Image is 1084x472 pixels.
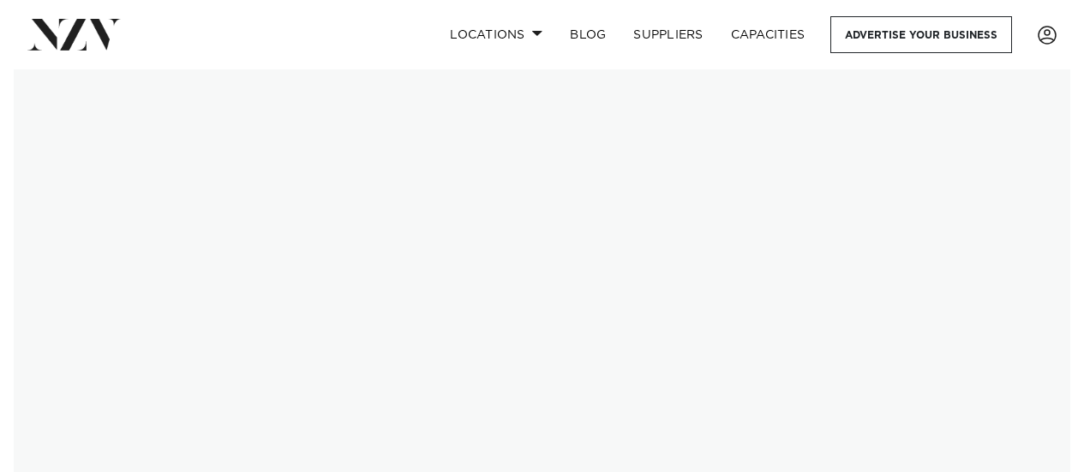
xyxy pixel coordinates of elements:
a: SUPPLIERS [620,16,716,53]
a: Locations [436,16,556,53]
img: nzv-logo.png [27,19,121,50]
a: Advertise your business [830,16,1012,53]
a: Capacities [717,16,819,53]
a: BLOG [556,16,620,53]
